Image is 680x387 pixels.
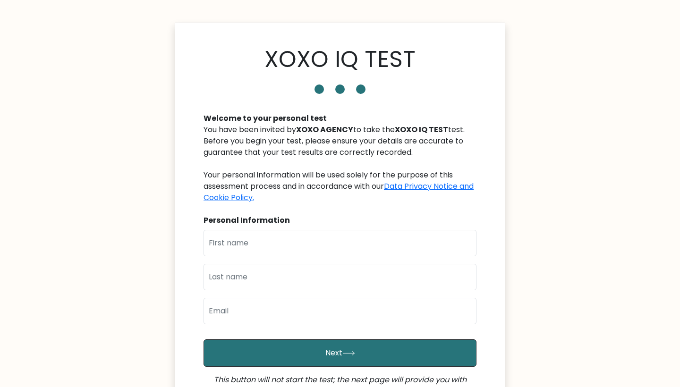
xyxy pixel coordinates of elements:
[395,124,448,135] b: XOXO IQ TEST
[204,113,476,124] div: Welcome to your personal test
[264,46,416,73] h1: XOXO IQ TEST
[204,215,476,226] div: Personal Information
[204,298,476,324] input: Email
[204,264,476,290] input: Last name
[204,339,476,367] button: Next
[204,181,474,203] a: Data Privacy Notice and Cookie Policy.
[296,124,353,135] b: XOXO AGENCY
[204,124,476,203] div: You have been invited by to take the test. Before you begin your test, please ensure your details...
[204,230,476,256] input: First name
